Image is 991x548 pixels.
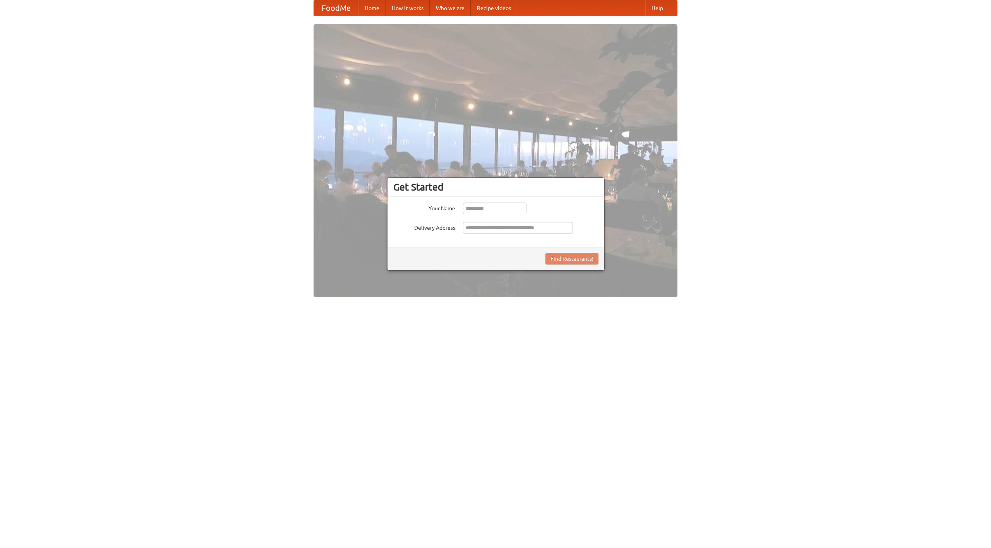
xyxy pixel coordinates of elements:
label: Your Name [393,203,455,212]
a: How it works [386,0,430,16]
h3: Get Started [393,181,598,193]
a: Home [358,0,386,16]
a: Recipe videos [471,0,517,16]
a: Help [645,0,669,16]
a: FoodMe [314,0,358,16]
button: Find Restaurants! [545,253,598,265]
a: Who we are [430,0,471,16]
label: Delivery Address [393,222,455,232]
